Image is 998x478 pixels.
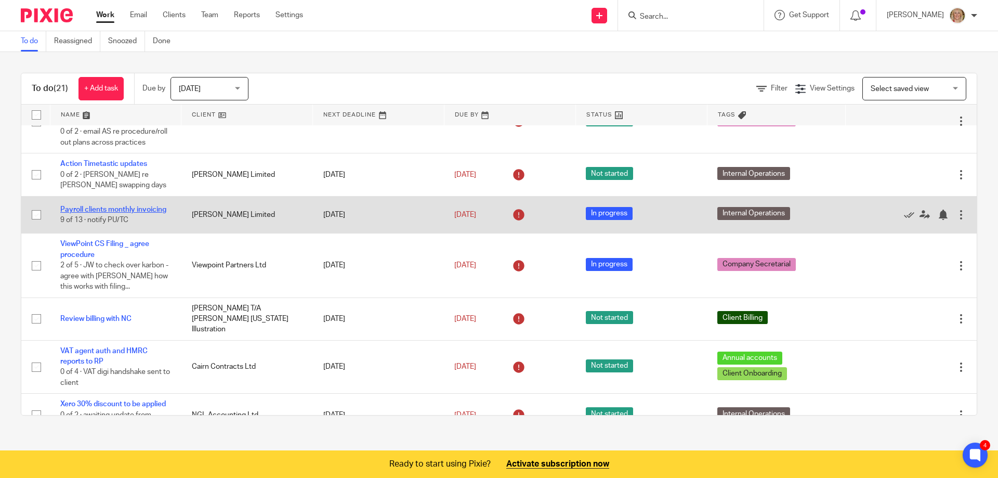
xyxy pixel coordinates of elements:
[313,394,444,436] td: [DATE]
[60,262,168,290] span: 2 of 5 · JW to check over karbon - agree with [PERSON_NAME] how this works with filing...
[717,207,790,220] span: Internal Operations
[313,298,444,340] td: [DATE]
[181,153,313,196] td: [PERSON_NAME] Limited
[60,411,151,430] span: 0 of 2 · awaiting update from [PERSON_NAME]
[717,258,796,271] span: Company Secretarial
[454,315,476,322] span: [DATE]
[108,31,145,51] a: Snoozed
[60,206,166,213] a: Payroll clients monthly invoicing
[454,411,476,419] span: [DATE]
[717,367,787,380] span: Client Onboarding
[163,10,186,20] a: Clients
[60,128,167,147] span: 0 of 2 · email AS re procedure/roll out plans across practices
[60,347,148,365] a: VAT agent auth and HMRC reports to RP
[586,407,633,420] span: Not started
[586,207,633,220] span: In progress
[717,311,768,324] span: Client Billing
[454,211,476,218] span: [DATE]
[60,160,147,167] a: Action Timetastic updates
[181,394,313,436] td: NGL Accounting Ltd
[78,77,124,100] a: + Add task
[586,359,633,372] span: Not started
[904,210,920,220] a: Mark as done
[718,112,736,118] span: Tags
[871,85,929,93] span: Select saved view
[717,407,790,420] span: Internal Operations
[60,369,170,387] span: 0 of 4 · VAT digi handshake sent to client
[60,240,149,258] a: ViewPoint CS Filing _ agree procedure
[586,258,633,271] span: In progress
[810,85,855,92] span: View Settings
[980,440,990,450] div: 4
[313,153,444,196] td: [DATE]
[313,234,444,298] td: [DATE]
[96,10,114,20] a: Work
[275,10,303,20] a: Settings
[60,171,166,189] span: 0 of 2 · [PERSON_NAME] re [PERSON_NAME] swapping days
[60,216,128,224] span: 9 of 13 · notify PU/TC
[454,363,476,370] span: [DATE]
[54,31,100,51] a: Reassigned
[21,8,73,22] img: Pixie
[717,352,782,365] span: Annual accounts
[454,171,476,178] span: [DATE]
[181,234,313,298] td: Viewpoint Partners Ltd
[181,196,313,233] td: [PERSON_NAME] Limited
[130,10,147,20] a: Email
[454,262,476,269] span: [DATE]
[142,83,165,94] p: Due by
[313,196,444,233] td: [DATE]
[32,83,68,94] h1: To do
[234,10,260,20] a: Reports
[201,10,218,20] a: Team
[949,7,966,24] img: JW%20photo.JPG
[586,311,633,324] span: Not started
[60,315,132,322] a: Review billing with NC
[789,11,829,19] span: Get Support
[717,167,790,180] span: Internal Operations
[586,167,633,180] span: Not started
[153,31,178,51] a: Done
[181,298,313,340] td: [PERSON_NAME] T/A [PERSON_NAME] [US_STATE] Illustration
[60,401,166,408] a: Xero 30% discount to be applied
[887,10,944,20] p: [PERSON_NAME]
[179,85,201,93] span: [DATE]
[313,340,444,394] td: [DATE]
[54,84,68,93] span: (21)
[639,12,732,22] input: Search
[181,340,313,394] td: Cairn Contracts Ltd
[771,85,787,92] span: Filter
[21,31,46,51] a: To do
